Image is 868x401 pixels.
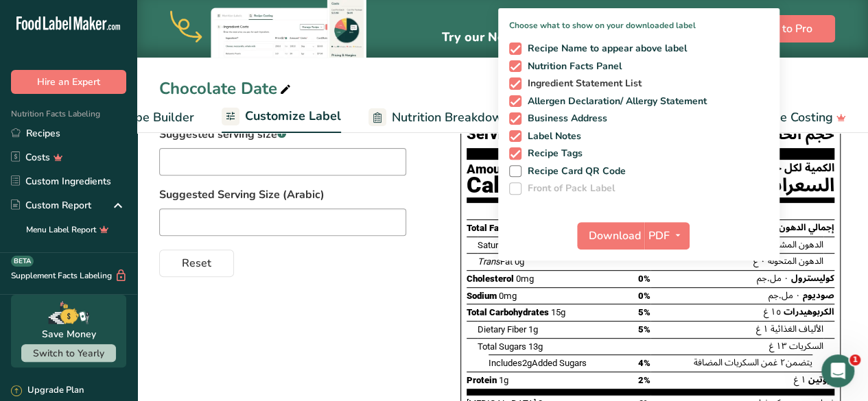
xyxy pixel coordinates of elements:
span: Sodium [467,291,497,301]
span: PDF [648,228,670,244]
span: 13g [528,341,543,352]
span: ١ غ [794,370,806,389]
span: 5% [638,307,650,317]
span: 2g [522,358,532,368]
span: الألياف الغذائية [771,319,823,339]
p: Choose what to show on your downloaded label [498,8,779,32]
span: Switch to Yearly [33,347,104,360]
span: يتضمن من السكريات المضافة [694,353,812,372]
div: Save Money [42,327,96,341]
label: Suggested Serving Size (Arabic) [159,186,433,203]
span: Download [589,228,641,244]
span: Includes Added Sugars [489,358,587,368]
span: ١ غ [756,319,769,339]
a: Customize Label [222,101,341,134]
a: Recipe Costing [723,102,846,133]
div: % Daily Value * [467,204,671,218]
span: 0% [638,274,650,284]
span: 5% [638,324,650,335]
span: Total Carbohydrates [467,307,549,317]
span: Recipe Card QR Code [521,165,626,178]
a: Recipe Builder [86,102,194,133]
button: PDF [644,222,690,250]
span: Nutrition Facts Panel [521,60,622,73]
span: Nutrition Breakdown [392,108,509,127]
div: Chocolate Date [159,76,294,101]
button: Download [577,222,644,250]
span: صوديوم [803,286,834,305]
span: 1g [499,375,508,385]
span: ١٣ غ [769,337,787,356]
div: BETA [11,256,34,267]
span: Recipe Costing [749,108,833,127]
label: Suggested serving size [159,126,406,143]
span: Recipe Builder [112,108,194,127]
span: ٠ غ [753,252,766,271]
span: Try our New Feature [441,29,647,45]
div: Upgrade Plan [11,384,84,398]
span: 0g [515,256,524,267]
span: Allergen Declaration/ Allergy Statement [521,95,707,108]
span: Front of Pack Label [521,182,615,195]
span: 0mg [499,291,517,301]
div: Calories [467,176,585,195]
div: Upgrade to Pro [441,1,647,58]
span: ٠ مل.جم [757,269,789,288]
span: Total Sugars [478,341,526,352]
span: Recipe Tags [521,147,583,160]
span: Dietary Fiber [478,324,526,335]
span: Recipe Name to appear above label [521,42,688,55]
span: إجمالي الدهون [779,218,834,237]
span: Label Notes [521,130,582,143]
span: Cholesterol [467,274,514,284]
button: Switch to Yearly [21,344,116,362]
iframe: Intercom live chat [821,354,854,387]
span: Ingredient Statement List [521,77,642,90]
span: Business Address [521,112,608,125]
span: Customize Label [245,107,341,125]
span: السكريات [789,337,823,356]
span: Serving Size 23g [467,126,582,143]
button: Hire an Expert [11,70,126,94]
span: 4% [638,358,650,368]
span: 15g [551,307,565,317]
span: Saturated Fat [478,240,530,250]
span: Protein [467,375,497,385]
span: Reset [182,255,211,271]
a: Nutrition Breakdown [368,102,522,133]
span: 0% [638,291,650,301]
span: 2% [638,375,650,385]
span: الدهون المتحولة [768,252,823,271]
span: Fat [478,256,513,267]
button: Reset [159,250,234,277]
span: 1g [528,324,538,335]
span: الدهون المشبعة [767,235,823,254]
span: ٠ مل.جم [769,286,801,305]
span: الكربوهيدرات [784,302,834,321]
span: حجم الحصة ٢٣ غ [725,126,834,143]
div: Amount Per Serving [467,163,585,195]
span: ١٥ غ [764,302,782,321]
span: بروتين [808,370,834,389]
div: Custom Report [11,198,91,212]
span: Total Fat [467,223,502,233]
span: 0mg [516,274,534,284]
span: 1 [849,354,860,365]
span: كوليسترول [791,269,834,288]
span: ٢ غ [773,353,786,372]
i: Trans [478,256,500,267]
